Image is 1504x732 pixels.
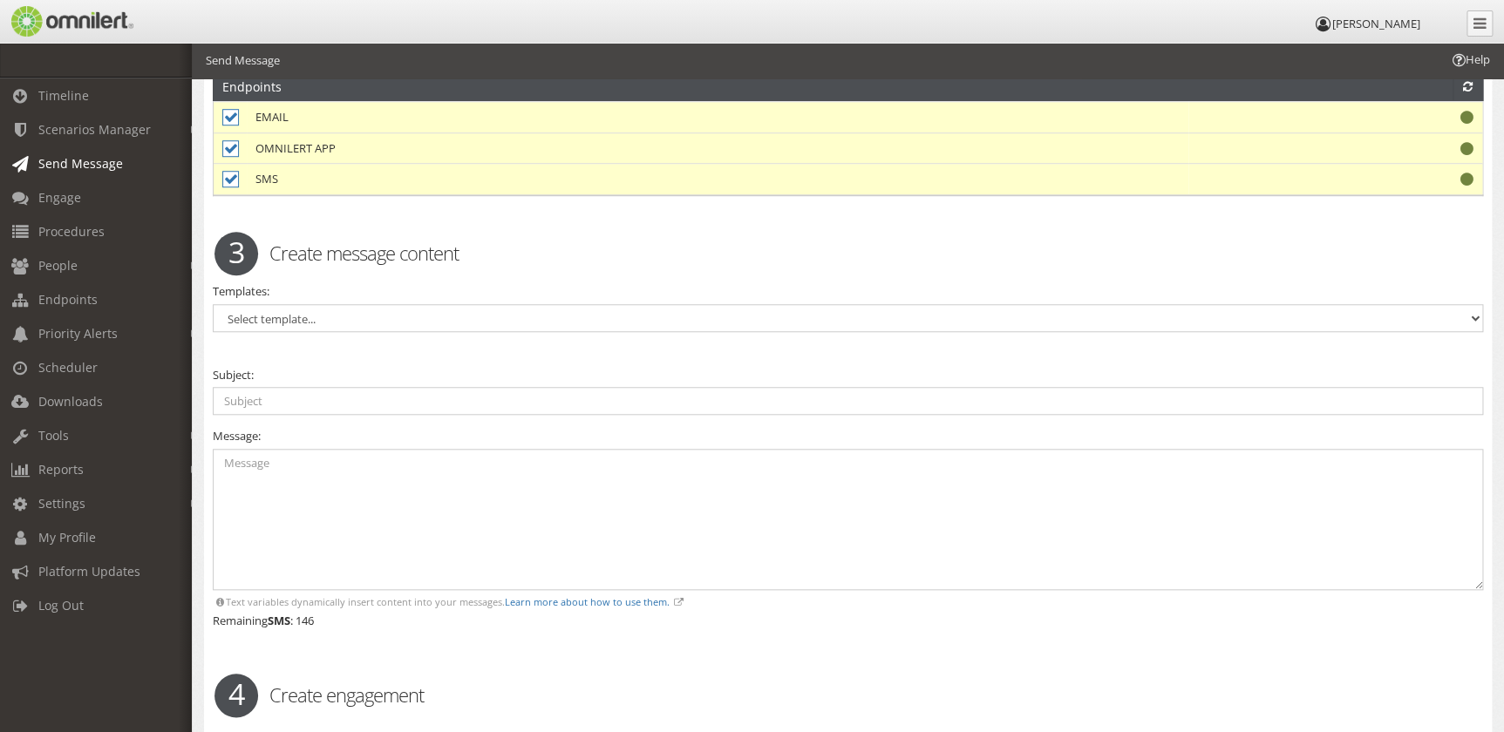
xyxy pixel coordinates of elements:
[38,461,84,478] span: Reports
[39,12,75,28] span: Help
[38,121,151,138] span: Scenarios Manager
[213,367,254,383] label: Subject:
[38,597,84,613] span: Log Out
[268,613,290,628] strong: SMS
[38,563,140,579] span: Platform Updates
[213,613,293,628] span: Remaining :
[201,240,1494,266] h2: Create message content
[38,495,85,512] span: Settings
[38,325,118,342] span: Priority Alerts
[1450,51,1490,68] span: Help
[1332,16,1420,31] span: [PERSON_NAME]
[38,393,103,410] span: Downloads
[247,132,1188,164] td: OMNILERT APP
[38,189,81,206] span: Engage
[247,102,1188,133] td: EMAIL
[38,223,105,240] span: Procedures
[9,6,133,37] img: Omnilert
[201,681,1494,708] h2: Create engagement
[213,595,1483,608] div: Text variables dynamically insert content into your messages.
[1460,143,1473,154] i: Working properly.
[505,595,670,608] a: Learn more about how to use them.
[213,428,261,444] label: Message:
[214,674,258,717] span: 4
[213,387,1483,415] input: Subject
[247,164,1188,194] td: SMS
[213,283,269,300] label: Templates:
[1467,10,1493,37] a: Collapse Menu
[1460,173,1473,185] i: Working properly.
[38,427,69,444] span: Tools
[38,529,96,546] span: My Profile
[206,52,280,69] li: Send Message
[222,72,282,100] h2: Endpoints
[296,613,314,628] span: 146
[38,359,98,376] span: Scheduler
[38,87,89,104] span: Timeline
[38,291,98,308] span: Endpoints
[1460,112,1473,123] i: Working properly.
[214,232,258,275] span: 3
[38,155,123,172] span: Send Message
[38,257,78,274] span: People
